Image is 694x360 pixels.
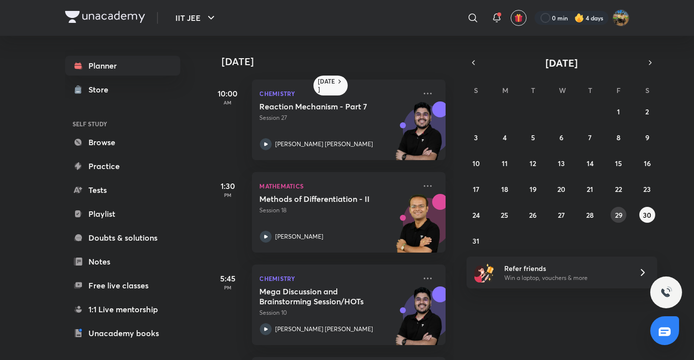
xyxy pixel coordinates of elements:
abbr: August 21, 2025 [587,184,593,194]
p: [PERSON_NAME] [PERSON_NAME] [276,140,374,149]
a: Browse [65,132,180,152]
abbr: August 22, 2025 [615,184,622,194]
abbr: August 3, 2025 [474,133,478,142]
button: August 2, 2025 [639,103,655,119]
h5: Mega Discussion and Brainstorming Session/HOTs [260,286,384,306]
button: August 19, 2025 [525,181,541,197]
p: PM [208,192,248,198]
p: Chemistry [260,88,416,99]
abbr: August 10, 2025 [472,159,480,168]
button: August 28, 2025 [582,207,598,223]
p: PM [208,284,248,290]
button: August 14, 2025 [582,155,598,171]
button: August 31, 2025 [468,233,484,249]
abbr: August 7, 2025 [588,133,592,142]
abbr: August 28, 2025 [586,210,594,220]
a: Store [65,80,180,99]
div: Store [89,84,115,95]
a: Notes [65,252,180,271]
img: unacademy [391,101,446,170]
h5: Reaction Mechanism - Part 7 [260,101,384,111]
abbr: August 11, 2025 [502,159,508,168]
abbr: August 30, 2025 [643,210,651,220]
button: August 9, 2025 [639,129,655,145]
button: [DATE] [480,56,643,70]
button: August 22, 2025 [611,181,626,197]
abbr: August 13, 2025 [558,159,565,168]
button: August 8, 2025 [611,129,626,145]
a: Planner [65,56,180,76]
p: Win a laptop, vouchers & more [504,273,626,282]
p: [PERSON_NAME] [276,232,324,241]
button: August 16, 2025 [639,155,655,171]
img: avatar [514,13,523,22]
a: Free live classes [65,275,180,295]
img: unacademy [391,286,446,355]
abbr: August 23, 2025 [643,184,651,194]
abbr: August 31, 2025 [472,236,479,246]
abbr: August 20, 2025 [557,184,565,194]
a: 1:1 Live mentorship [65,299,180,319]
abbr: August 16, 2025 [644,159,651,168]
abbr: Friday [617,86,620,95]
a: Playlist [65,204,180,224]
p: [PERSON_NAME] [PERSON_NAME] [276,325,374,334]
abbr: August 4, 2025 [503,133,507,142]
abbr: Wednesday [559,86,566,95]
h5: 5:45 [208,272,248,284]
button: August 4, 2025 [497,129,513,145]
h4: [DATE] [222,56,456,68]
button: August 6, 2025 [553,129,569,145]
abbr: August 1, 2025 [617,107,620,116]
button: August 15, 2025 [611,155,626,171]
button: August 29, 2025 [611,207,626,223]
h5: 1:30 [208,180,248,192]
abbr: August 26, 2025 [530,210,537,220]
abbr: August 19, 2025 [530,184,537,194]
abbr: August 17, 2025 [473,184,479,194]
abbr: August 5, 2025 [531,133,535,142]
button: August 13, 2025 [553,155,569,171]
abbr: August 24, 2025 [472,210,480,220]
img: ttu [660,286,672,298]
img: referral [474,263,494,282]
button: August 1, 2025 [611,103,626,119]
button: August 17, 2025 [468,181,484,197]
span: [DATE] [545,56,578,70]
button: August 12, 2025 [525,155,541,171]
button: August 23, 2025 [639,181,655,197]
a: Practice [65,156,180,176]
button: August 11, 2025 [497,155,513,171]
a: Tests [65,180,180,200]
button: August 27, 2025 [553,207,569,223]
button: August 21, 2025 [582,181,598,197]
img: Company Logo [65,11,145,23]
p: Chemistry [260,272,416,284]
abbr: August 8, 2025 [617,133,620,142]
abbr: Monday [502,86,508,95]
abbr: August 27, 2025 [558,210,565,220]
abbr: Tuesday [531,86,535,95]
abbr: August 6, 2025 [559,133,563,142]
abbr: August 14, 2025 [587,159,594,168]
p: Mathematics [260,180,416,192]
a: Doubts & solutions [65,228,180,248]
h6: SELF STUDY [65,115,180,132]
button: August 20, 2025 [553,181,569,197]
h6: [DATE] [318,78,336,93]
img: streak [574,13,584,23]
button: August 30, 2025 [639,207,655,223]
button: August 26, 2025 [525,207,541,223]
img: unacademy [391,194,446,263]
button: August 10, 2025 [468,155,484,171]
h5: Methods of Differentiation - II [260,194,384,204]
abbr: August 2, 2025 [645,107,649,116]
abbr: August 29, 2025 [615,210,622,220]
abbr: Sunday [474,86,478,95]
button: August 24, 2025 [468,207,484,223]
h6: Refer friends [504,263,626,273]
p: Session 18 [260,206,416,215]
h5: 10:00 [208,88,248,99]
img: Shivam Munot [613,9,629,26]
p: AM [208,99,248,105]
